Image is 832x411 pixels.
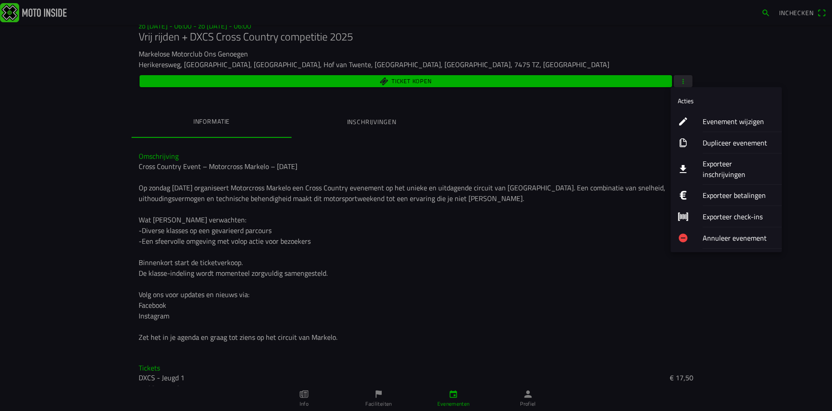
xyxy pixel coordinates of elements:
ion-icon: barcode [678,211,688,222]
ion-icon: remove circle [678,233,688,243]
ion-label: Dupliceer evenement [703,137,775,148]
ion-label: Exporteer betalingen [703,190,775,201]
ion-label: Exporteer inschrijvingen [703,158,775,180]
ion-icon: logo euro [678,190,688,201]
ion-icon: create [678,116,688,127]
ion-label: Exporteer check-ins [703,211,775,222]
ion-label: Evenement wijzigen [703,116,775,127]
ion-label: Annuleer evenement [703,233,775,243]
ion-icon: download [678,164,688,174]
ion-label: Acties [678,96,694,105]
ion-icon: copy [678,137,688,148]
